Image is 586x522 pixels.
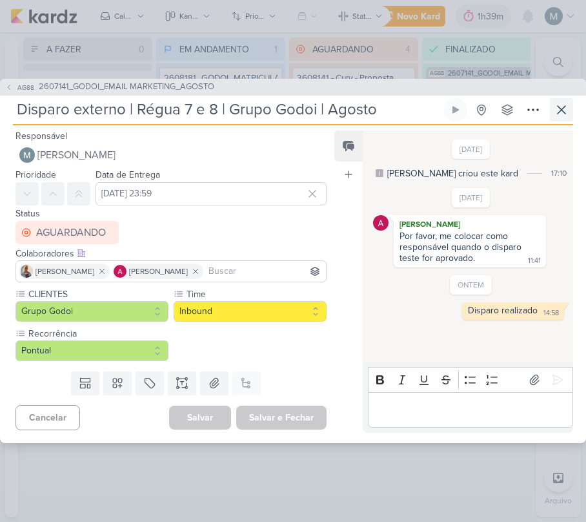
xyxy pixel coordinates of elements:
[15,83,36,92] span: AG88
[114,265,126,278] img: Alessandra Gomes
[399,231,524,264] div: Por favor, me colocar como responsável quando o disparo teste for aprovado.
[37,147,116,163] span: [PERSON_NAME]
[543,308,559,318] div: 14:58
[396,218,543,231] div: [PERSON_NAME]
[20,265,33,278] img: Iara Santos
[15,130,67,141] label: Responsável
[15,340,168,361] button: Pontual
[15,247,327,260] div: Colaboradores
[15,143,327,167] button: [PERSON_NAME]
[368,367,573,392] div: Editor toolbar
[15,301,168,322] button: Grupo Godoi
[96,169,160,180] label: Data de Entrega
[27,327,168,340] label: Recorrência
[96,182,327,205] input: Select a date
[5,81,214,94] button: AG88 2607141_GODOI_EMAIL MARKETING_AGOSTO
[129,266,188,277] span: [PERSON_NAME]
[15,405,80,430] button: Cancelar
[15,208,40,219] label: Status
[387,167,518,180] div: [PERSON_NAME] criou este kard
[373,215,389,231] img: Alessandra Gomes
[450,105,461,115] div: Ligar relógio
[368,392,573,428] div: Editor editing area: main
[15,221,119,244] button: AGUARDANDO
[185,287,327,301] label: Time
[528,256,541,266] div: 11:41
[19,147,35,163] img: Mariana Amorim
[27,287,168,301] label: CLIENTES
[206,264,323,279] input: Buscar
[174,301,327,322] button: Inbound
[39,81,214,94] span: 2607141_GODOI_EMAIL MARKETING_AGOSTO
[36,225,106,240] div: AGUARDANDO
[551,167,567,179] div: 17:10
[15,169,56,180] label: Prioridade
[468,305,538,316] div: Disparo realizado
[13,98,441,121] input: Kard Sem Título
[35,266,94,277] span: [PERSON_NAME]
